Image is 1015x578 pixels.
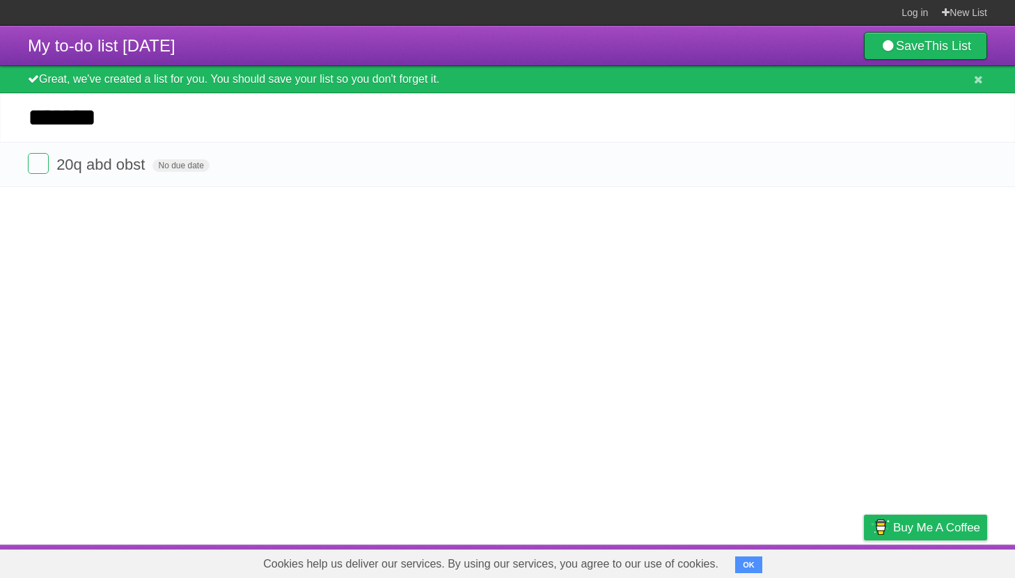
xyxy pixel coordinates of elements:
[152,159,209,172] span: No due date
[249,550,732,578] span: Cookies help us deliver our services. By using our services, you agree to our use of cookies.
[735,556,762,573] button: OK
[798,548,829,575] a: Terms
[864,32,987,60] a: SaveThis List
[899,548,987,575] a: Suggest a feature
[725,548,781,575] a: Developers
[28,36,175,55] span: My to-do list [DATE]
[864,515,987,540] a: Buy me a coffee
[28,153,49,174] label: Done
[924,39,971,53] b: This List
[846,548,882,575] a: Privacy
[56,156,148,173] span: 20q abd obst
[871,515,890,539] img: Buy me a coffee
[893,515,980,540] span: Buy me a coffee
[679,548,708,575] a: About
